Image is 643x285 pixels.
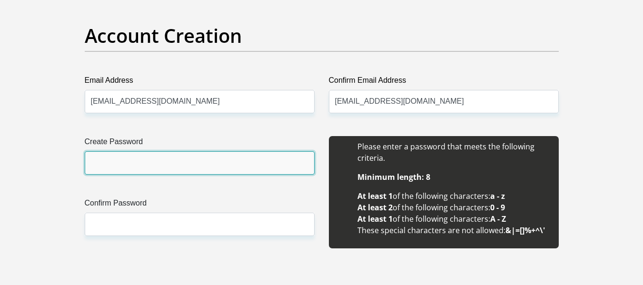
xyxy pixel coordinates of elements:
input: Confirm Email Address [329,90,559,113]
input: Create Password [85,151,315,175]
li: These special characters are not allowed: [357,225,549,236]
li: of the following characters: [357,190,549,202]
h2: Account Creation [85,24,559,47]
label: Email Address [85,75,315,90]
input: Confirm Password [85,213,315,236]
b: 0 - 9 [490,202,505,213]
li: of the following characters: [357,202,549,213]
b: &|=[]%+^\' [505,225,545,236]
b: At least 1 [357,191,393,201]
li: of the following characters: [357,213,549,225]
label: Confirm Password [85,197,315,213]
b: a - z [490,191,505,201]
b: At least 1 [357,214,393,224]
input: Email Address [85,90,315,113]
b: Minimum length: 8 [357,172,430,182]
li: Please enter a password that meets the following criteria. [357,141,549,164]
label: Confirm Email Address [329,75,559,90]
b: A - Z [490,214,506,224]
label: Create Password [85,136,315,151]
b: At least 2 [357,202,393,213]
